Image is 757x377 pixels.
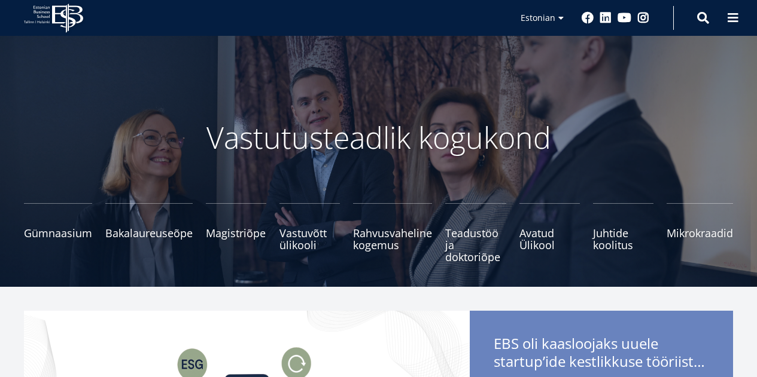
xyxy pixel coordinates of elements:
[105,227,193,239] span: Bakalaureuseõpe
[24,227,92,239] span: Gümnaasium
[593,227,653,251] span: Juhtide koolitus
[105,203,193,263] a: Bakalaureuseõpe
[494,353,709,370] span: startup’ide kestlikkuse tööriistakastile
[667,203,733,263] a: Mikrokraadid
[206,227,266,239] span: Magistriõpe
[494,335,709,374] span: EBS oli kaasloojaks uuele
[62,119,696,155] p: Vastutusteadlik kogukond
[279,203,340,263] a: Vastuvõtt ülikooli
[667,227,733,239] span: Mikrokraadid
[519,203,580,263] a: Avatud Ülikool
[600,12,612,24] a: Linkedin
[353,227,432,251] span: Rahvusvaheline kogemus
[279,227,340,251] span: Vastuvõtt ülikooli
[353,203,432,263] a: Rahvusvaheline kogemus
[206,203,266,263] a: Magistriõpe
[618,12,631,24] a: Youtube
[445,227,506,263] span: Teadustöö ja doktoriõpe
[637,12,649,24] a: Instagram
[519,227,580,251] span: Avatud Ülikool
[445,203,506,263] a: Teadustöö ja doktoriõpe
[24,203,92,263] a: Gümnaasium
[582,12,594,24] a: Facebook
[593,203,653,263] a: Juhtide koolitus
